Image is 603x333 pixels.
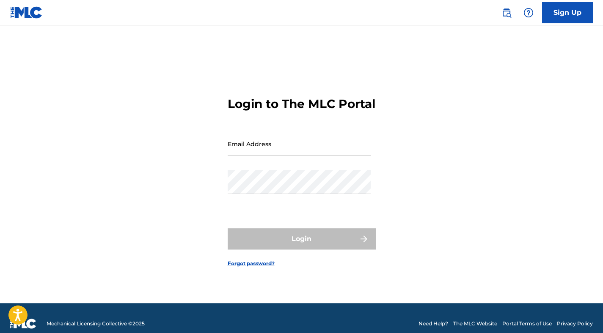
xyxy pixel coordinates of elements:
a: Sign Up [542,2,593,23]
a: Need Help? [419,320,448,327]
span: Mechanical Licensing Collective © 2025 [47,320,145,327]
a: The MLC Website [453,320,497,327]
h3: Login to The MLC Portal [228,97,375,111]
img: search [501,8,512,18]
img: MLC Logo [10,6,43,19]
a: Privacy Policy [557,320,593,327]
img: help [523,8,534,18]
img: logo [10,319,36,329]
div: Help [520,4,537,21]
a: Public Search [498,4,515,21]
a: Portal Terms of Use [502,320,552,327]
a: Forgot password? [228,260,275,267]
